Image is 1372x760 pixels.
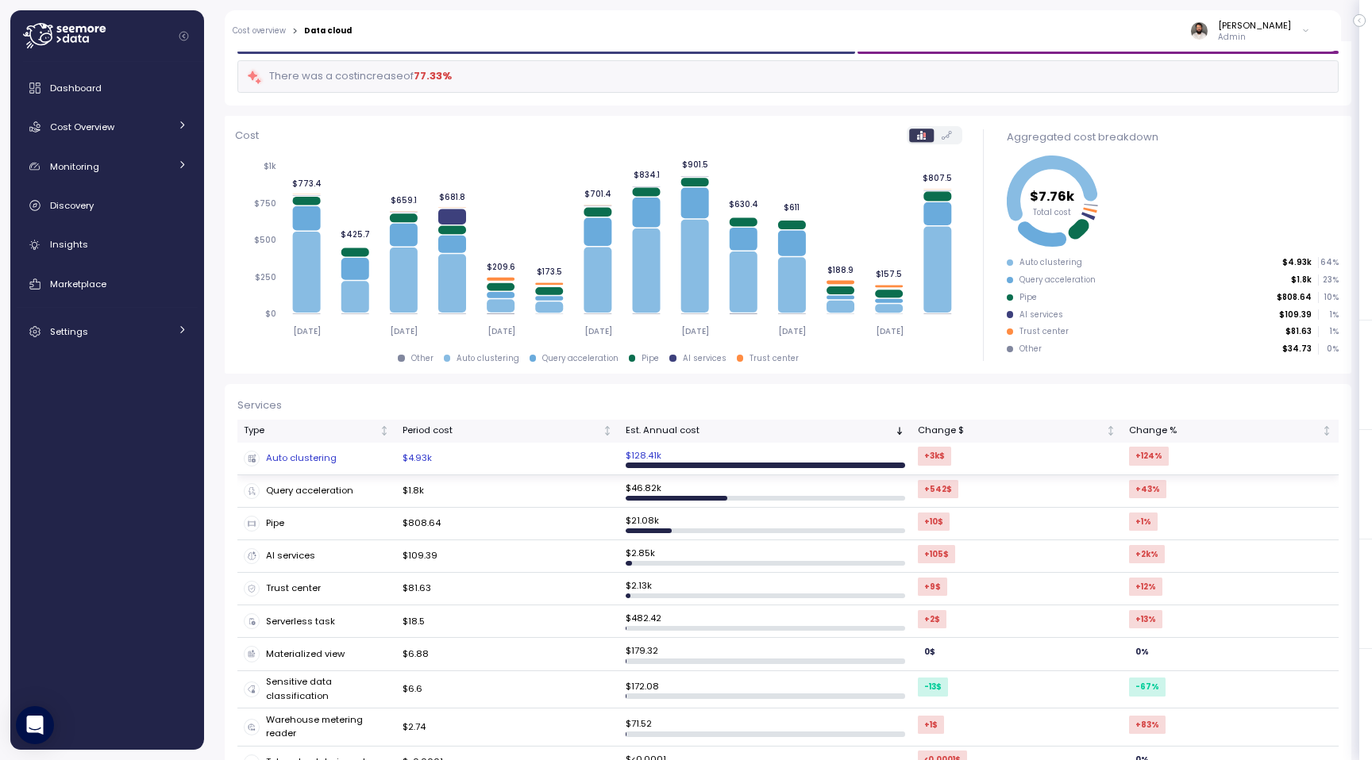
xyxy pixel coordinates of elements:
p: 23 % [1319,274,1338,286]
td: $ 482.42 [619,605,911,638]
tspan: $659.1 [391,195,417,205]
div: Trust center [244,581,390,597]
div: Services [237,397,1339,413]
tspan: Total cost [1033,207,1071,217]
tspan: $834.1 [633,170,659,180]
div: Not sorted [1105,425,1116,436]
div: +13 % [1129,610,1162,628]
tspan: $500 [254,236,276,246]
div: 0 % [1129,643,1155,661]
div: +12 % [1129,578,1162,596]
div: +43 % [1129,480,1166,498]
div: +124 % [1129,447,1169,465]
p: $4.93k [1282,257,1312,268]
td: $81.63 [396,573,619,605]
div: Change % [1129,424,1319,438]
tspan: $250 [255,272,276,282]
div: Open Intercom Messenger [16,706,54,744]
div: > [292,26,298,36]
p: $34.73 [1282,344,1312,355]
p: $808.64 [1277,292,1312,303]
tspan: [DATE] [390,326,418,336]
th: Change %Not sorted [1123,420,1339,443]
a: Cost Overview [17,111,198,143]
div: Aggregated cost breakdown [1007,129,1339,145]
div: Pipe [1019,292,1037,303]
span: Discovery [50,199,94,212]
tspan: $209.6 [486,262,514,272]
a: Discovery [17,190,198,221]
td: $ 128.41k [619,443,911,475]
p: Cost [235,128,259,144]
div: Est. Annual cost [626,424,892,438]
tspan: $901.5 [681,159,707,170]
a: Monitoring [17,151,198,182]
p: 64 % [1319,257,1338,268]
div: Auto clustering [244,451,390,466]
td: $ 172.08 [619,671,911,709]
th: Period costNot sorted [396,420,619,443]
div: +542 $ [918,480,958,498]
div: There was a cost increase of [246,67,452,86]
div: Auto clustering [1019,257,1082,268]
span: Settings [50,325,88,338]
div: Pipe [244,516,390,532]
div: Type [244,424,376,438]
div: [PERSON_NAME] [1218,19,1291,32]
div: Sensitive data classification [244,675,390,703]
p: 0 % [1319,344,1338,355]
td: $ 2.13k [619,573,911,605]
div: AI services [1019,309,1063,321]
div: Warehouse metering reader [244,713,390,741]
div: Auto clustering [457,353,519,364]
span: Monitoring [50,160,99,173]
p: 1 % [1319,326,1338,337]
div: +105 $ [918,545,955,563]
tspan: $750 [254,198,276,209]
div: Serverless task [244,613,390,629]
div: -13 $ [918,677,948,696]
img: ACg8ocLskjvUhBDgxtSFCRx4ztb74ewwa1VrVEuDBD_Ho1mrTsQB-QE=s96-c [1191,22,1208,39]
div: Query acceleration [542,353,619,364]
td: $808.64 [396,508,619,540]
div: Other [411,353,434,364]
tspan: $630.4 [729,200,758,210]
div: Trust center [1019,326,1069,337]
p: $1.8k [1291,274,1312,286]
p: $109.39 [1279,309,1312,321]
div: Pipe [642,353,659,364]
tspan: [DATE] [681,326,709,336]
tspan: $773.4 [291,178,321,189]
td: $109.39 [396,540,619,573]
p: 1 % [1319,309,1338,321]
div: Data cloud [304,27,352,35]
tspan: $807.5 [923,174,952,184]
div: +2 $ [918,610,946,628]
div: -67 % [1129,677,1166,696]
tspan: $7.76k [1030,187,1075,205]
span: Insights [50,238,88,251]
th: Change $Not sorted [911,420,1123,443]
td: $ 71.52 [619,708,911,747]
tspan: [DATE] [584,326,612,336]
div: +1 $ [918,716,944,734]
tspan: $425.7 [340,230,369,240]
td: $18.5 [396,605,619,638]
div: +2k % [1129,545,1165,563]
div: Query acceleration [244,483,390,499]
tspan: $1k [264,162,276,172]
div: +3k $ [918,447,951,465]
div: Period cost [403,424,599,438]
span: Cost Overview [50,121,114,133]
a: Insights [17,229,198,261]
span: Dashboard [50,82,102,94]
div: 77.33 % [414,68,452,84]
tspan: $188.9 [827,265,854,275]
div: Not sorted [602,425,613,436]
tspan: $173.5 [537,267,562,278]
tspan: $0 [265,309,276,320]
div: +1 % [1129,512,1158,531]
p: $81.63 [1285,326,1312,337]
div: +9 $ [918,578,947,596]
td: $ 21.08k [619,508,911,540]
